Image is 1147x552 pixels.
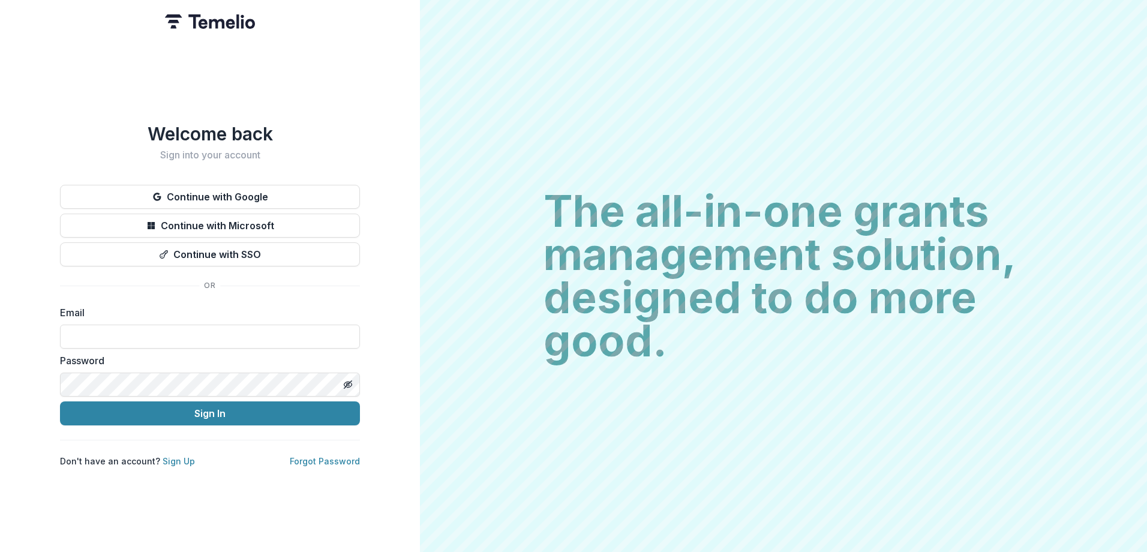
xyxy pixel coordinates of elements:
button: Toggle password visibility [338,375,358,394]
button: Continue with Google [60,185,360,209]
button: Continue with Microsoft [60,214,360,238]
h2: Sign into your account [60,149,360,161]
h1: Welcome back [60,123,360,145]
label: Email [60,305,353,320]
button: Continue with SSO [60,242,360,266]
button: Sign In [60,401,360,425]
img: Temelio [165,14,255,29]
p: Don't have an account? [60,455,195,467]
a: Forgot Password [290,456,360,466]
a: Sign Up [163,456,195,466]
label: Password [60,353,353,368]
